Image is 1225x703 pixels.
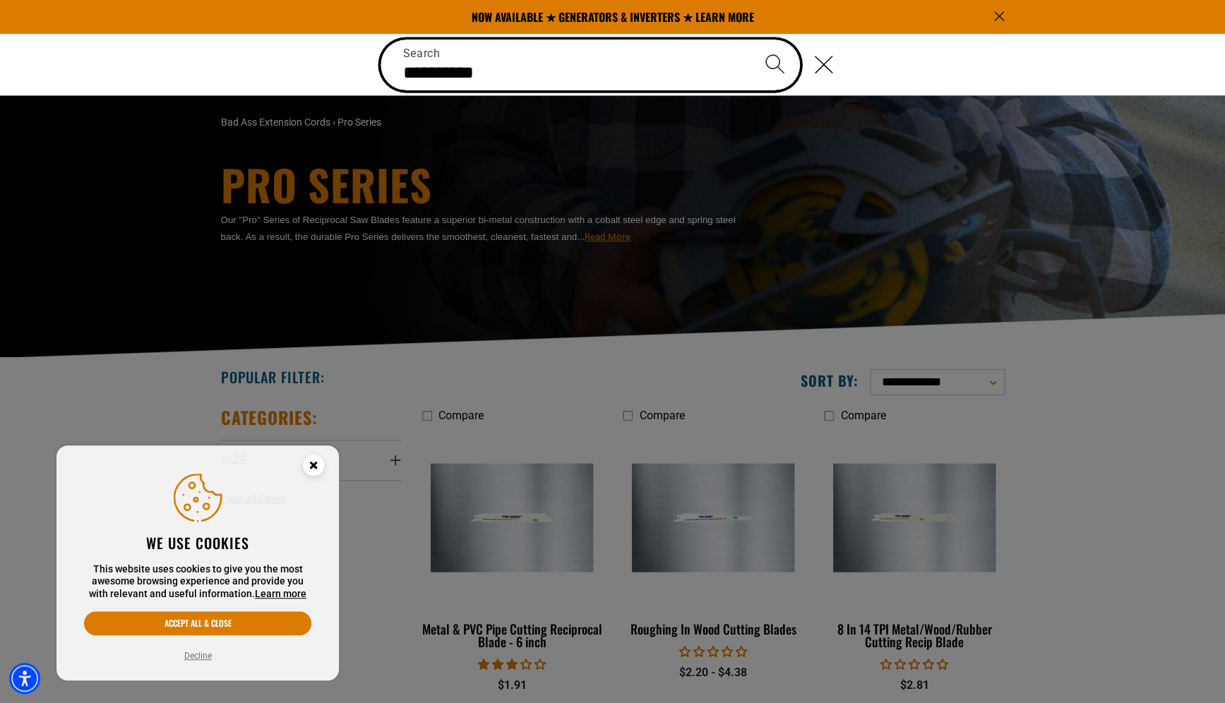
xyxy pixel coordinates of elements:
[84,611,311,635] button: Accept all & close
[288,445,339,489] button: Close this option
[9,663,40,694] div: Accessibility Menu
[180,649,216,663] button: Decline
[84,534,311,552] h2: We use cookies
[56,445,339,681] aside: Cookie Consent
[750,40,799,89] button: Search
[84,563,311,601] p: This website uses cookies to give you the most awesome browsing experience and provide you with r...
[801,40,847,89] button: Close
[255,588,306,599] a: This website uses cookies to give you the most awesome browsing experience and provide you with r...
